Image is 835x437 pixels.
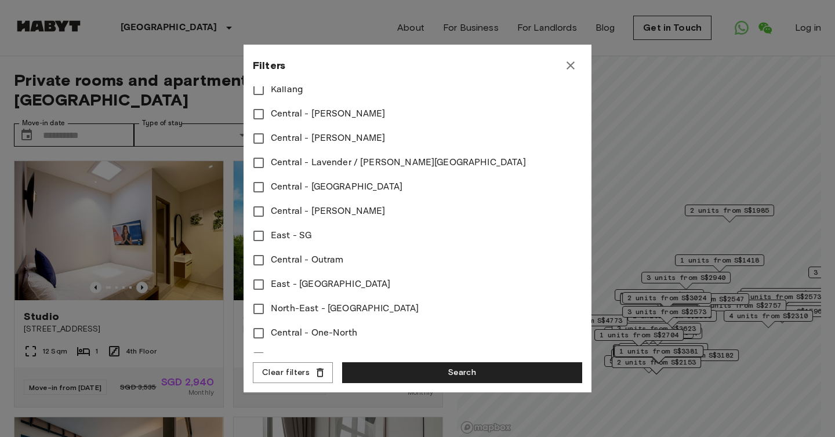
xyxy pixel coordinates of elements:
span: North-East - [GEOGRAPHIC_DATA] [271,302,419,316]
span: East - [GEOGRAPHIC_DATA] [271,278,391,292]
span: Central - Outram [271,253,343,267]
span: Filters [253,59,285,72]
span: East - SG [271,229,311,243]
span: Central - [PERSON_NAME] [271,132,385,145]
span: Central - [GEOGRAPHIC_DATA] [271,180,402,194]
span: Central - Lavender / [PERSON_NAME][GEOGRAPHIC_DATA] [271,156,526,170]
span: Central - One-North [271,326,357,340]
span: Central - Orchard [271,351,346,365]
span: Kallang [271,83,303,97]
button: Search [342,362,582,384]
button: Clear filters [253,362,333,384]
span: Central - [PERSON_NAME] [271,205,385,218]
span: Central - [PERSON_NAME] [271,107,385,121]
